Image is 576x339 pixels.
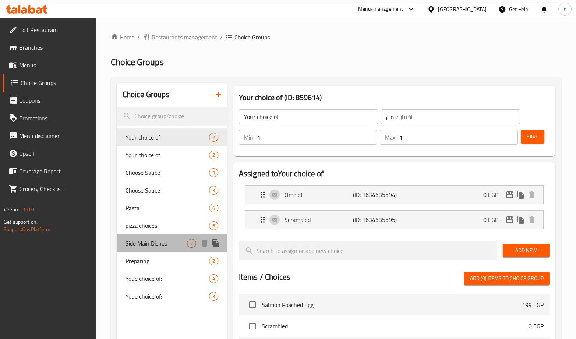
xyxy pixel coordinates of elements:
[503,244,550,257] button: Add New
[209,186,218,195] div: Choices
[464,272,550,285] button: Add (0) items to choice group
[245,297,260,312] span: Select choice
[3,56,96,74] a: Menus
[117,270,227,287] div: Youe choice of:4
[262,300,522,309] span: Salmon Poached Egg
[199,238,210,249] button: delete
[4,205,22,214] span: Version:
[521,130,544,144] button: Save
[209,293,218,300] span: 3
[234,33,270,42] span: Choice Groups
[117,217,227,234] div: pizza choices6
[209,292,218,301] div: Choices
[385,133,396,142] p: Max:
[3,39,96,56] a: Branches
[527,132,538,141] span: Save
[515,189,526,200] button: duplicate
[245,186,543,204] div: Expand
[19,149,90,158] span: Upsell
[209,257,218,265] div: Choices
[220,33,223,42] li: /
[126,239,187,248] span: Side Main Dishes
[483,190,504,199] p: 0 EGP
[117,146,227,164] div: Your choice of2
[522,300,544,309] p: 199 EGP
[239,92,550,103] h3: Your choice of (ID: 859614)
[126,133,209,142] span: Your choice of
[239,241,497,260] input: search
[239,272,290,283] h2: Items / Choices
[187,240,196,247] span: 7
[3,162,96,180] a: Coverage Report
[3,21,96,39] a: Edit Restaurant
[126,221,209,230] span: pizza choices
[21,78,90,87] span: Choice Groups
[117,199,227,217] div: Pasta4
[126,151,209,159] span: Your choice of
[209,204,218,212] div: Choices
[19,131,90,140] span: Menu disclaimer
[143,33,217,42] a: Restaurants management
[483,215,504,224] p: 0 EGP
[111,54,164,70] span: Choice Groups
[117,181,227,199] div: Choose Sauce3
[19,184,90,193] span: Grocery Checklist
[126,204,209,212] span: Pasta
[23,205,34,214] span: 1.0.0
[515,214,526,225] button: duplicate
[19,43,90,52] span: Branches
[526,214,537,225] button: delete
[358,5,403,14] div: Menu-management
[209,274,218,283] div: Choices
[126,168,209,177] span: Choose Sauce
[117,164,227,181] div: Choose Sauce3
[126,257,209,265] span: Preparing
[209,168,218,177] div: Choices
[285,190,353,199] p: Omelet
[239,207,550,232] li: Expand
[209,169,218,176] span: 3
[209,205,218,212] span: 4
[209,133,218,142] div: Choices
[509,246,544,255] span: Add New
[209,152,218,159] span: 2
[137,33,140,42] li: /
[353,190,399,199] p: (ID: 1634535594)
[209,134,218,141] span: 2
[209,258,218,265] span: 2
[4,225,50,234] a: Support.OpsPlatform
[209,151,218,159] div: Choices
[244,133,254,142] p: Min:
[239,168,550,179] h2: Assigned to Your choice of
[126,292,209,301] span: Youe choice of:
[3,145,96,162] a: Upsell
[111,33,561,42] nav: breadcrumb
[19,114,90,123] span: Promotions
[3,109,96,127] a: Promotions
[353,215,399,224] p: (ID: 1634535595)
[438,5,487,13] div: [GEOGRAPHIC_DATA]
[210,238,221,249] button: duplicate
[3,127,96,145] a: Menu disclaimer
[111,33,134,42] a: Home
[245,211,543,229] div: Expand
[117,107,227,126] input: search
[209,221,218,230] div: Choices
[117,287,227,305] div: Youe choice of:3
[239,182,550,207] li: Expand
[529,322,544,331] p: 0 EGP
[470,274,544,283] span: Add (0) items to choice group
[19,167,90,176] span: Coverage Report
[3,180,96,198] a: Grocery Checklist
[117,252,227,270] div: Preparing2
[117,128,227,146] div: Your choice of2
[209,187,218,194] span: 3
[504,189,515,200] button: edit
[564,5,566,13] span: t
[4,217,38,227] span: Get support on:
[117,234,227,252] div: Side Main Dishes7deleteduplicate
[526,189,537,200] button: delete
[209,222,218,229] span: 6
[245,318,260,334] span: Select choice
[3,92,96,109] a: Coupons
